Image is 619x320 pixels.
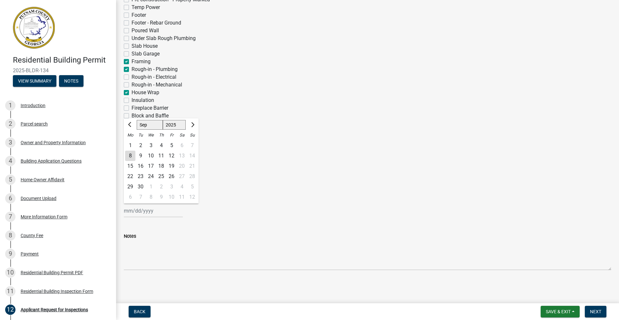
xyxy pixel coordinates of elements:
[166,140,177,151] div: 5
[146,182,156,192] div: Wednesday, October 1, 2025
[5,286,15,296] div: 11
[135,140,146,151] div: Tuesday, September 2, 2025
[132,112,169,120] label: Block and Baffle
[5,100,15,111] div: 1
[125,130,135,140] div: Mo
[146,182,156,192] div: 1
[21,252,39,256] div: Payment
[126,120,134,130] button: Previous month
[135,192,146,202] div: Tuesday, October 7, 2025
[134,309,145,314] span: Back
[146,192,156,202] div: Wednesday, October 8, 2025
[125,151,135,161] div: 8
[5,175,15,185] div: 5
[125,182,135,192] div: 29
[585,306,606,317] button: Next
[5,156,15,166] div: 4
[13,7,55,49] img: Putnam County, Georgia
[21,122,48,126] div: Parcel search
[146,140,156,151] div: 3
[59,75,84,87] button: Notes
[125,182,135,192] div: Monday, September 29, 2025
[541,306,580,317] button: Save & Exit
[125,171,135,182] div: 22
[132,4,160,11] label: Temp Power
[166,161,177,171] div: 19
[156,140,166,151] div: Thursday, September 4, 2025
[132,89,159,96] label: House Wrap
[13,67,103,74] span: 2025-BLDR-134
[166,140,177,151] div: Friday, September 5, 2025
[132,104,168,112] label: Fireplace Barrier
[156,161,166,171] div: 18
[166,171,177,182] div: Friday, September 26, 2025
[166,192,177,202] div: 10
[132,58,151,65] label: Framing
[156,161,166,171] div: Thursday, September 18, 2025
[125,171,135,182] div: Monday, September 22, 2025
[21,177,64,182] div: Home Owner Affidavit
[124,234,136,239] label: Notes
[13,75,56,87] button: View Summary
[146,151,156,161] div: 10
[146,171,156,182] div: 24
[166,130,177,140] div: Fr
[59,79,84,84] wm-modal-confirm: Notes
[135,182,146,192] div: Tuesday, September 30, 2025
[156,140,166,151] div: 4
[156,171,166,182] div: Thursday, September 25, 2025
[13,79,56,84] wm-modal-confirm: Summary
[146,140,156,151] div: Wednesday, September 3, 2025
[188,120,196,130] button: Next month
[5,137,15,148] div: 3
[5,193,15,204] div: 6
[5,249,15,259] div: 9
[135,161,146,171] div: Tuesday, September 16, 2025
[5,212,15,222] div: 7
[156,151,166,161] div: 11
[137,120,163,130] select: Select month
[166,151,177,161] div: Friday, September 12, 2025
[125,161,135,171] div: 15
[125,151,135,161] div: Monday, September 8, 2025
[132,11,146,19] label: Footer
[135,151,146,161] div: 9
[146,171,156,182] div: Wednesday, September 24, 2025
[21,215,67,219] div: More Information Form
[21,307,88,312] div: Applicant Request for Inspections
[21,103,45,108] div: Introduction
[125,140,135,151] div: 1
[163,120,186,130] select: Select year
[146,130,156,140] div: We
[156,171,166,182] div: 25
[21,289,93,294] div: Residential Building Inspection Form
[135,140,146,151] div: 2
[135,182,146,192] div: 30
[132,42,158,50] label: Slab House
[166,182,177,192] div: 3
[166,192,177,202] div: Friday, October 10, 2025
[125,140,135,151] div: Monday, September 1, 2025
[156,151,166,161] div: Thursday, September 11, 2025
[156,182,166,192] div: 2
[166,151,177,161] div: 12
[166,161,177,171] div: Friday, September 19, 2025
[156,192,166,202] div: Thursday, October 9, 2025
[146,161,156,171] div: 17
[13,55,111,65] h4: Residential Building Permit
[5,230,15,241] div: 8
[156,192,166,202] div: 9
[132,73,176,81] label: Rough-in - Electrical
[177,130,187,140] div: Sa
[166,182,177,192] div: Friday, October 3, 2025
[132,96,154,104] label: Insulation
[21,196,56,201] div: Document Upload
[132,35,196,42] label: Under Slab Rough Plumbing
[146,192,156,202] div: 8
[125,192,135,202] div: 6
[124,204,183,217] input: mm/dd/yyyy
[132,27,159,35] label: Poured Wall
[546,309,571,314] span: Save & Exit
[187,130,197,140] div: Su
[146,161,156,171] div: Wednesday, September 17, 2025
